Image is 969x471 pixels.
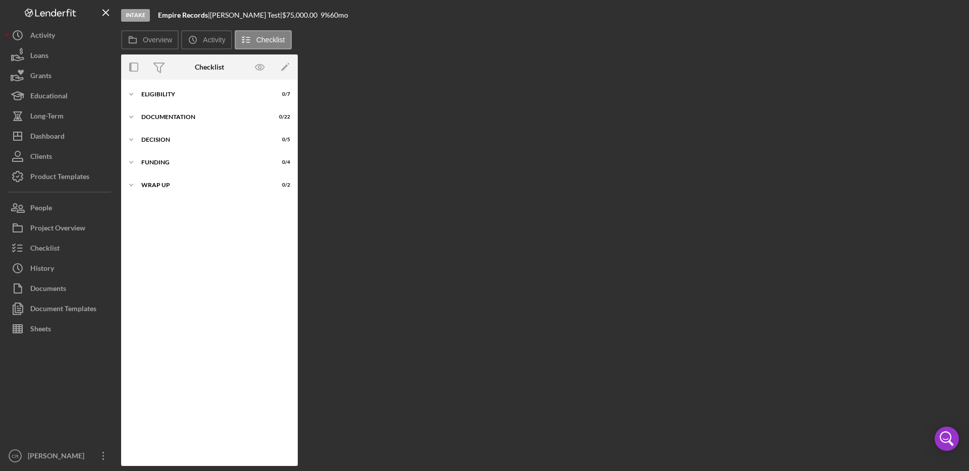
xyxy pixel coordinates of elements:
[181,30,232,49] button: Activity
[5,278,116,299] button: Documents
[143,36,172,44] label: Overview
[5,45,116,66] button: Loans
[30,66,51,88] div: Grants
[141,114,265,120] div: Documentation
[330,11,348,19] div: 60 mo
[282,11,320,19] div: $75,000.00
[141,182,265,188] div: Wrap up
[5,299,116,319] button: Document Templates
[158,11,210,19] div: |
[256,36,285,44] label: Checklist
[5,218,116,238] button: Project Overview
[272,137,290,143] div: 0 / 5
[272,114,290,120] div: 0 / 22
[30,146,52,169] div: Clients
[272,91,290,97] div: 0 / 7
[141,159,265,165] div: Funding
[30,25,55,48] div: Activity
[25,446,91,468] div: [PERSON_NAME]
[30,86,68,108] div: Educational
[121,9,150,22] div: Intake
[272,159,290,165] div: 0 / 4
[5,106,116,126] button: Long-Term
[30,238,60,261] div: Checklist
[5,126,116,146] button: Dashboard
[30,319,51,341] div: Sheets
[5,446,116,466] button: CR[PERSON_NAME]
[235,30,292,49] button: Checklist
[158,11,208,19] b: Empire Records
[141,91,265,97] div: Eligibility
[30,45,48,68] div: Loans
[5,66,116,86] button: Grants
[30,126,65,149] div: Dashboard
[141,137,265,143] div: Decision
[5,86,116,106] button: Educational
[195,63,224,71] div: Checklist
[5,25,116,45] button: Activity
[5,146,116,166] button: Clients
[12,453,19,459] text: CR
[5,238,116,258] button: Checklist
[30,166,89,189] div: Product Templates
[5,319,116,339] button: Sheets
[30,278,66,301] div: Documents
[5,198,116,218] button: People
[30,218,85,241] div: Project Overview
[30,106,64,129] div: Long-Term
[121,30,179,49] button: Overview
[272,182,290,188] div: 0 / 2
[30,198,52,220] div: People
[5,258,116,278] button: History
[203,36,225,44] label: Activity
[320,11,330,19] div: 9 %
[5,166,116,187] button: Product Templates
[30,258,54,281] div: History
[210,11,282,19] div: [PERSON_NAME] Test |
[935,427,959,451] div: Open Intercom Messenger
[30,299,96,321] div: Document Templates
